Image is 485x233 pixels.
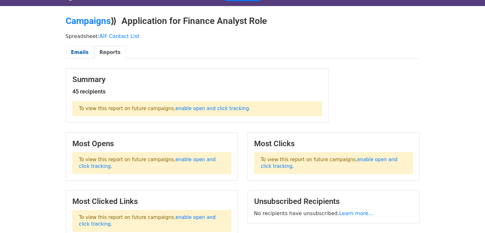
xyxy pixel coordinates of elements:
[72,139,231,148] h3: Most Opens
[72,210,231,232] p: To view this report on future campaigns, .
[254,139,413,148] h3: Most Clicks
[175,106,249,111] a: enable open and click tracking
[66,16,420,26] h2: ⟫ Application for Finance Analyst Role
[94,46,126,59] a: Reports
[339,210,373,216] a: Learn more...
[72,88,322,95] h5: 45 recipients
[254,210,413,217] p: No recipients have unsubscribed.
[72,75,322,84] h3: Summary
[453,202,485,233] iframe: Chat Widget
[72,101,322,116] p: To view this report on future campaigns, .
[72,152,231,174] p: To view this report on future campaigns, .
[254,197,413,206] h3: Unsubscribed Recipients
[66,16,111,26] a: Campaigns
[66,46,94,59] a: Emails
[99,33,139,39] a: AIF Contact List
[66,33,420,40] p: Spreadsheet:
[254,152,413,174] p: To view this report on future campaigns, .
[72,197,231,206] h3: Most Clicked Links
